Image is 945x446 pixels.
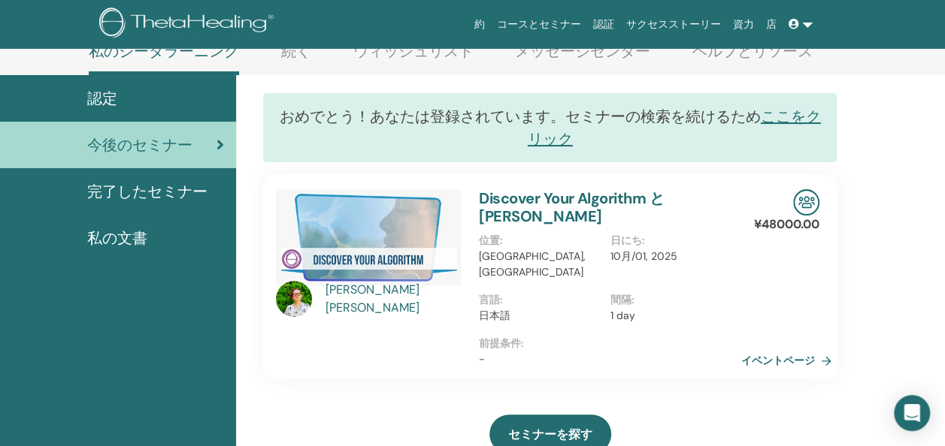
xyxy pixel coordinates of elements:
a: 私のシータラーニング [89,42,239,75]
a: [PERSON_NAME] [PERSON_NAME] [326,281,465,317]
a: 認証 [587,11,620,38]
a: メッセージセンター [515,42,650,71]
div: Open Intercom Messenger [894,395,930,431]
a: イベントページ [741,349,837,372]
p: 1 day [610,308,732,324]
p: 間隔 : [610,292,732,308]
span: 完了したセミナー [87,180,207,203]
p: 日にち : [610,233,732,249]
img: In-Person Seminar [793,189,819,215]
p: 言語 : [479,292,601,308]
p: 10月/01, 2025 [610,249,732,264]
p: 前提条件 : [479,336,741,351]
p: ¥48000.00 [754,215,819,234]
span: 私の文書 [87,227,147,249]
p: 位置 : [479,233,601,249]
span: 認定 [87,87,117,110]
a: コースとセミナー [491,11,587,38]
span: 今後のセミナー [87,134,192,156]
a: 続く [281,42,311,71]
a: 約 [468,11,491,38]
img: Discover Your Algorithm [276,189,461,285]
p: [GEOGRAPHIC_DATA], [GEOGRAPHIC_DATA] [479,249,601,280]
a: Discover Your Algorithm と [PERSON_NAME] [479,188,664,226]
a: 店 [760,11,783,38]
a: ウィッシュリスト [353,42,474,71]
span: セミナーを探す [508,426,592,442]
p: 日本語 [479,308,601,324]
p: - [479,351,741,367]
img: default.jpg [276,281,312,317]
a: サクセスストーリー [620,11,727,38]
img: logo.png [99,8,279,41]
a: 資力 [727,11,760,38]
div: おめでとう！あなたは登録されています。セミナーの検索を続けるため [263,93,837,162]
a: ヘルプとリソース [692,42,813,71]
